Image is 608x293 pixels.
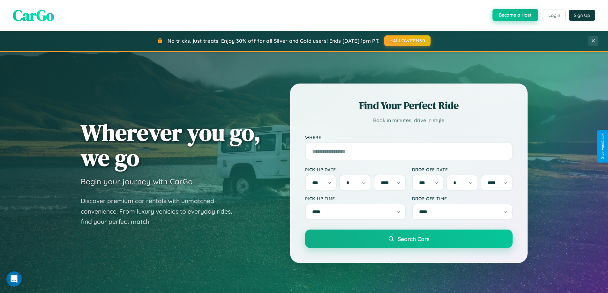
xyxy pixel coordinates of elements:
button: Search Cars [305,230,513,248]
p: Discover premium car rentals with unmatched convenience. From luxury vehicles to everyday rides, ... [81,196,240,227]
iframe: Intercom live chat [6,271,22,287]
span: Search Cars [398,235,429,242]
p: Book in minutes, drive in style [305,116,513,125]
label: Drop-off Date [412,167,513,172]
div: Give Feedback [600,134,605,159]
h2: Find Your Perfect Ride [305,99,513,113]
button: Sign Up [569,10,595,21]
span: CarGo [13,5,54,26]
label: Drop-off Time [412,196,513,201]
h3: Begin your journey with CarGo [81,177,193,186]
label: Where [305,135,513,140]
label: Pick-up Date [305,167,406,172]
button: HALLOWEEN30 [384,35,431,46]
h1: Wherever you go, we go [81,120,261,170]
button: Login [543,10,566,21]
span: No tricks, just treats! Enjoy 30% off for all Silver and Gold users! Ends [DATE] 1pm PT. [168,38,379,44]
button: Become a Host [492,9,538,21]
label: Pick-up Time [305,196,406,201]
